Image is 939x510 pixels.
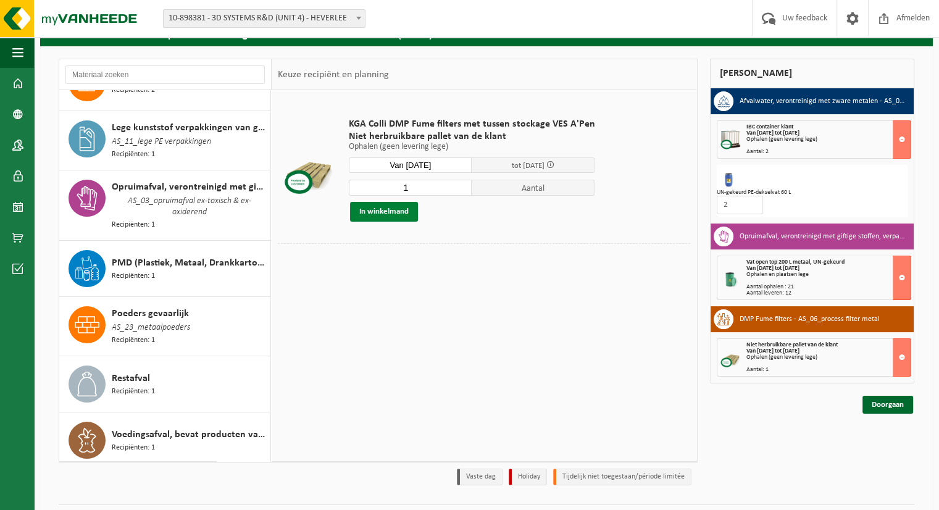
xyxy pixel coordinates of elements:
img: 01-000245 [720,168,740,188]
div: Ophalen en plaatsen lege [746,272,911,278]
a: Doorgaan [862,396,913,414]
span: Recipiënten: 1 [112,219,155,231]
h3: DMP Fume filters - AS_06_process filter metal [740,309,880,329]
span: 10-898381 - 3D SYSTEMS R&D (UNIT 4) - HEVERLEE [163,9,365,28]
span: Aantal [472,180,595,196]
button: PMD (Plastiek, Metaal, Drankkartons) (bedrijven) Recipiënten: 1 [59,241,271,297]
input: Selecteer datum [349,157,472,173]
span: Recipiënten: 2 [112,85,155,96]
span: Lege kunststof verpakkingen van gevaarlijke stoffen [112,120,267,135]
button: Opruimafval, verontreinigd met giftige stoffen, verpakt in vaten AS_03_opruimafval ex-toxisch & e... [59,170,271,241]
span: Recipiënten: 1 [112,386,155,398]
li: Holiday [509,469,547,485]
strong: Van [DATE] tot [DATE] [746,130,799,136]
span: tot [DATE] [512,162,545,170]
span: Opruimafval, verontreinigd met giftige stoffen, verpakt in vaten [112,180,267,194]
div: [PERSON_NAME] [710,59,915,88]
span: PMD (Plastiek, Metaal, Drankkartons) (bedrijven) [112,256,267,270]
span: Vat open top 200 L metaal, UN-gekeurd [746,259,845,265]
div: Aantal leveren: 12 [746,290,911,296]
span: Voedingsafval, bevat producten van dierlijke oorsprong, onverpakt, categorie 3 [112,427,267,442]
li: Tijdelijk niet toegestaan/période limitée [553,469,691,485]
li: Vaste dag [457,469,503,485]
span: Niet herbruikbare pallet van de klant [349,130,595,143]
span: AS_03_opruimafval ex-toxisch & ex-oxiderend [112,194,267,219]
button: Voedingsafval, bevat producten van dierlijke oorsprong, onverpakt, categorie 3 Recipiënten: 1 [59,412,271,468]
button: Restafval Recipiënten: 1 [59,356,271,412]
div: UN-gekeurd PE-dekselvat 60 L [717,190,908,196]
span: Recipiënten: 1 [112,149,155,161]
span: Recipiënten: 1 [112,335,155,346]
strong: Van [DATE] tot [DATE] [746,348,799,354]
span: KGA Colli DMP Fume filters met tussen stockage VES A'Pen [349,118,595,130]
button: Lege kunststof verpakkingen van gevaarlijke stoffen AS_11_lege PE verpakkingen Recipiënten: 1 [59,111,271,170]
span: Restafval [112,371,150,386]
span: Poeders gevaarlijk [112,306,189,321]
div: Aantal: 2 [746,149,911,155]
p: Ophalen (geen levering lege) [349,143,595,151]
h3: Opruimafval, verontreinigd met giftige stoffen, verpakt in vaten - AS_03_opruimafval ex-toxisch &... [740,227,905,246]
input: Materiaal zoeken [65,65,265,84]
div: Keuze recipiënt en planning [272,59,395,90]
div: Aantal: 1 [746,367,911,373]
h3: Afvalwater, verontreinigd met zware metalen - AS_02_metaalpoeder in water [740,91,905,111]
div: Ophalen (geen levering lege) [746,136,911,143]
span: Niet herbruikbare pallet van de klant [746,341,838,348]
button: Poeders gevaarlijk AS_23_metaalpoeders Recipiënten: 1 [59,297,271,356]
span: Recipiënten: 1 [112,442,155,454]
span: Recipiënten: 1 [112,270,155,282]
span: AS_23_metaalpoeders [112,321,190,335]
div: Aantal ophalen : 21 [746,284,911,290]
button: In winkelmand [350,202,418,222]
div: Ophalen (geen levering lege) [746,354,911,361]
span: IBC container klant [746,123,793,130]
span: 10-898381 - 3D SYSTEMS R&D (UNIT 4) - HEVERLEE [164,10,365,27]
strong: Van [DATE] tot [DATE] [746,265,799,272]
span: AS_11_lege PE verpakkingen [112,135,211,149]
